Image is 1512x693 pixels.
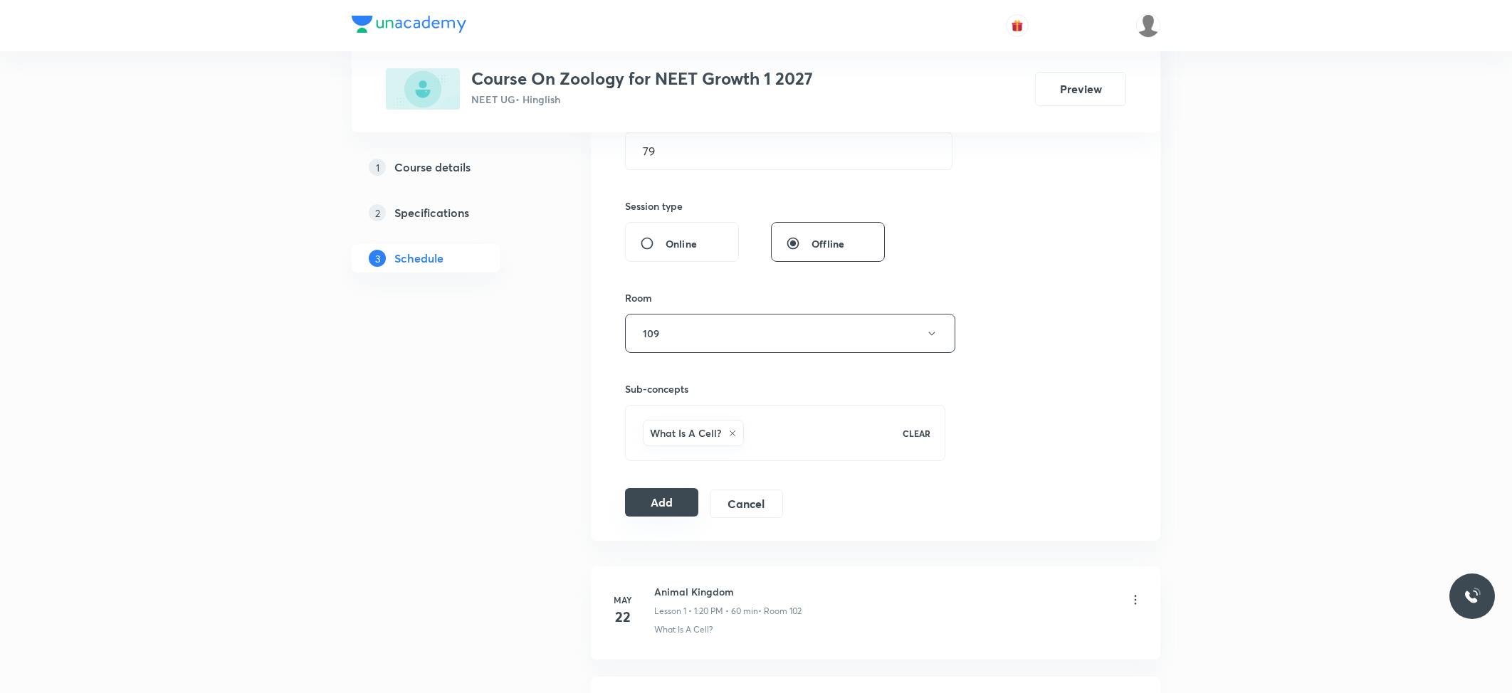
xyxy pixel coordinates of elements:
[626,133,952,169] input: 79
[625,290,652,305] h6: Room
[1464,588,1481,605] img: ttu
[654,605,758,618] p: Lesson 1 • 1:20 PM • 60 min
[650,425,721,440] h6: What Is A Cell?
[654,623,713,636] p: What Is A Cell?
[654,584,802,599] h6: Animal Kingdom
[394,159,471,176] h5: Course details
[369,204,386,221] p: 2
[394,204,469,221] h5: Specifications
[369,250,386,267] p: 3
[625,199,683,213] h6: Session type
[352,16,466,33] img: Company Logo
[710,490,783,518] button: Cancel
[758,605,802,618] p: • Room 102
[352,199,545,227] a: 2Specifications
[812,236,844,251] span: Offline
[352,16,466,36] a: Company Logo
[386,68,460,110] img: 94536AB1-9674-4CAD-9B05-C681EF1B0C46_plus.png
[352,153,545,181] a: 1Course details
[625,381,945,396] h6: Sub-concepts
[609,606,637,628] h4: 22
[903,427,930,440] p: CLEAR
[666,236,697,251] span: Online
[1006,14,1029,37] button: avatar
[471,92,813,107] p: NEET UG • Hinglish
[625,488,698,517] button: Add
[471,68,813,89] h3: Course On Zoology for NEET Growth 1 2027
[625,314,955,353] button: 109
[394,250,443,267] h5: Schedule
[369,159,386,176] p: 1
[609,593,637,606] h6: May
[1011,19,1024,32] img: avatar
[1136,14,1160,38] img: Divya tyagi
[1035,72,1126,106] button: Preview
